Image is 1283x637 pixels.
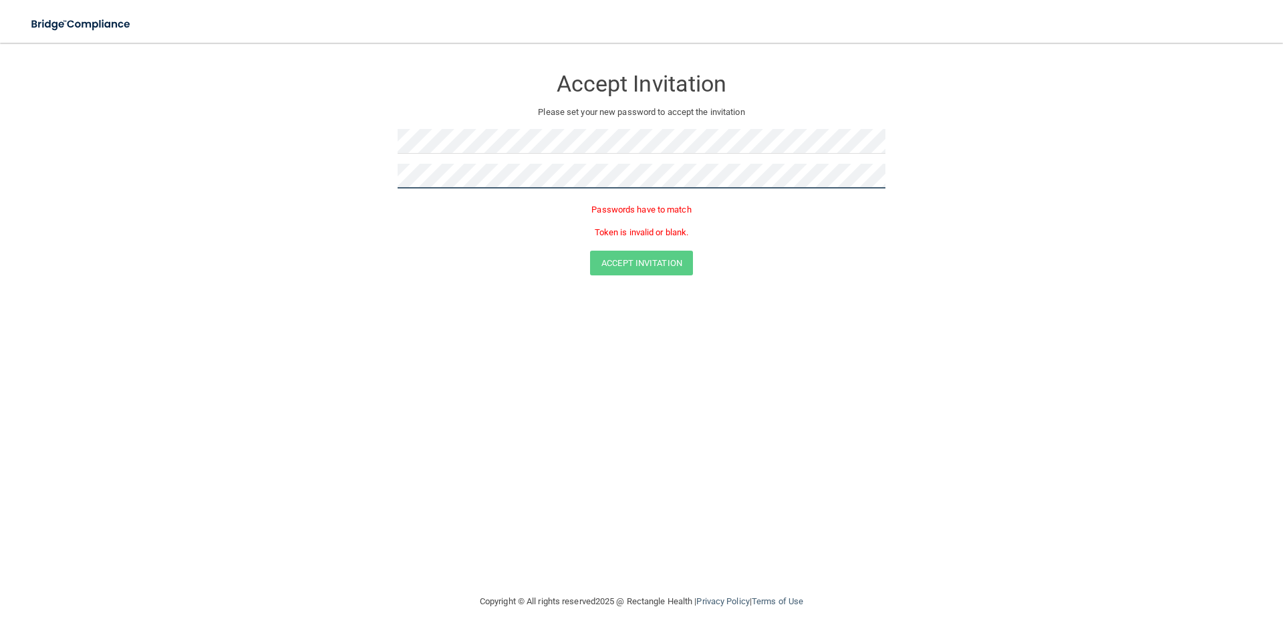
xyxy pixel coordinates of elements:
[20,11,143,38] img: bridge_compliance_login_screen.278c3ca4.svg
[398,580,885,623] div: Copyright © All rights reserved 2025 @ Rectangle Health | |
[398,225,885,241] p: Token is invalid or blank.
[398,72,885,96] h3: Accept Invitation
[696,596,749,606] a: Privacy Policy
[590,251,693,275] button: Accept Invitation
[408,104,875,120] p: Please set your new password to accept the invitation
[752,596,803,606] a: Terms of Use
[398,202,885,218] p: Passwords have to match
